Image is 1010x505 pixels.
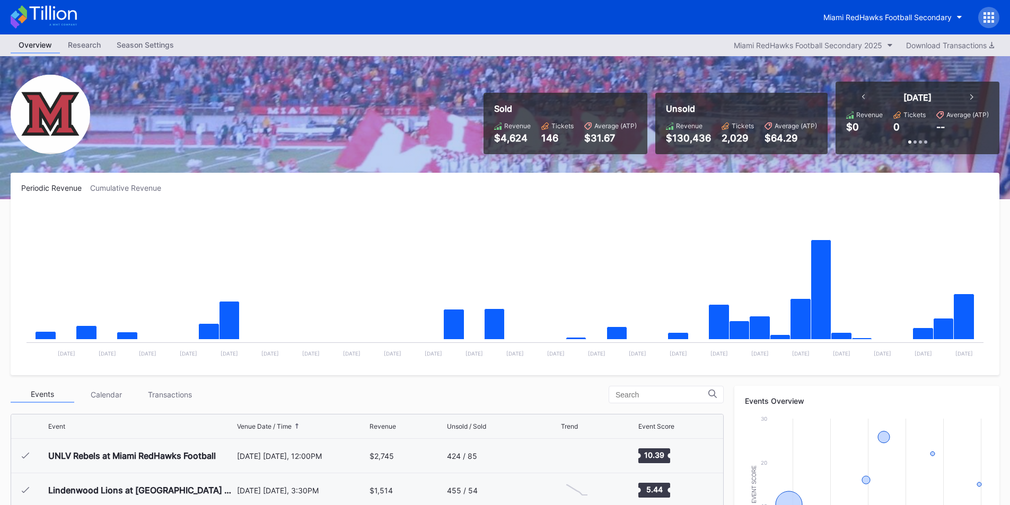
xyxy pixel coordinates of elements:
div: Cumulative Revenue [90,183,170,192]
text: [DATE] [588,350,605,357]
div: Revenue [676,122,702,130]
div: [DATE] [903,92,932,103]
div: [DATE] [DATE], 12:00PM [237,451,367,460]
div: Revenue [856,111,883,119]
div: 146 [541,132,574,144]
div: Tickets [551,122,574,130]
text: [DATE] [58,350,75,357]
a: Research [60,37,109,54]
div: $4,624 [494,132,531,144]
div: Transactions [138,386,201,403]
div: Unsold [666,103,817,114]
div: Event [48,422,65,430]
div: 2,029 [722,132,754,144]
svg: Chart title [21,206,989,365]
div: 0 [893,121,900,132]
div: Research [60,37,109,52]
text: 30 [761,415,767,422]
a: Season Settings [109,37,182,54]
div: Miami RedHawks Football Secondary 2025 [734,41,882,50]
div: Trend [561,422,578,430]
text: [DATE] [466,350,483,357]
div: Average (ATP) [946,111,989,119]
text: [DATE] [751,350,769,357]
div: Venue Date / Time [237,422,292,430]
text: [DATE] [547,350,565,357]
text: [DATE] [221,350,238,357]
text: [DATE] [506,350,524,357]
div: $2,745 [370,451,394,460]
div: Average (ATP) [775,122,817,130]
a: Overview [11,37,60,54]
div: Download Transactions [906,41,994,50]
div: $1,514 [370,486,393,495]
button: Miami RedHawks Football Secondary 2025 [728,38,898,52]
text: [DATE] [99,350,116,357]
div: Lindenwood Lions at [GEOGRAPHIC_DATA] RedHawks Football [48,485,234,495]
div: Event Score [638,422,674,430]
div: Tickets [903,111,926,119]
div: Season Settings [109,37,182,52]
div: $0 [846,121,859,132]
div: Tickets [732,122,754,130]
div: [DATE] [DATE], 3:30PM [237,486,367,495]
div: -- [936,121,945,132]
text: [DATE] [955,350,973,357]
text: [DATE] [425,350,442,357]
text: [DATE] [180,350,197,357]
text: [DATE] [384,350,401,357]
text: [DATE] [833,350,850,357]
div: $64.29 [765,132,817,144]
button: Miami RedHawks Football Secondary [815,7,970,27]
div: Periodic Revenue [21,183,90,192]
div: Sold [494,103,637,114]
input: Search [616,391,708,399]
text: 5.44 [646,485,662,494]
text: [DATE] [139,350,156,357]
text: [DATE] [670,350,687,357]
div: 424 / 85 [447,451,477,460]
text: [DATE] [629,350,646,357]
div: Events [11,386,74,403]
img: Miami_RedHawks_Football_Secondary.png [11,75,90,154]
svg: Chart title [561,477,593,503]
div: $130,436 [666,132,711,144]
text: [DATE] [261,350,279,357]
text: Event Score [751,465,757,503]
text: 20 [761,459,767,466]
div: $31.67 [584,132,637,144]
div: Events Overview [745,396,989,405]
div: 455 / 54 [447,486,478,495]
div: Revenue [370,422,396,430]
div: Revenue [504,122,531,130]
div: Average (ATP) [594,122,637,130]
text: [DATE] [792,350,810,357]
button: Download Transactions [901,38,999,52]
text: [DATE] [302,350,320,357]
div: Unsold / Sold [447,422,486,430]
text: 10.39 [644,450,664,459]
svg: Chart title [561,442,593,469]
div: Miami RedHawks Football Secondary [823,13,952,22]
text: [DATE] [874,350,891,357]
div: Calendar [74,386,138,403]
text: [DATE] [710,350,728,357]
text: [DATE] [343,350,361,357]
div: UNLV Rebels at Miami RedHawks Football [48,450,216,461]
text: [DATE] [915,350,932,357]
